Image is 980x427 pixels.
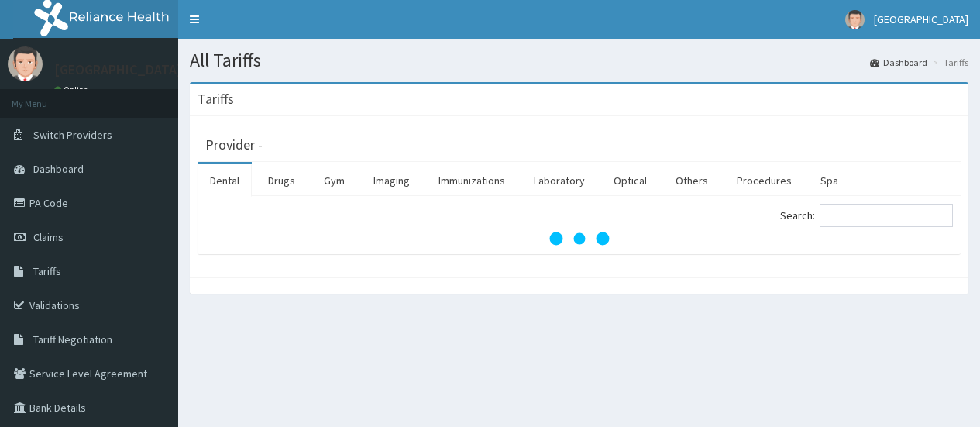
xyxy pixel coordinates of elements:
[820,204,953,227] input: Search:
[780,204,953,227] label: Search:
[33,230,64,244] span: Claims
[845,10,865,29] img: User Image
[521,164,597,197] a: Laboratory
[33,162,84,176] span: Dashboard
[548,208,610,270] svg: audio-loading
[8,46,43,81] img: User Image
[663,164,720,197] a: Others
[808,164,851,197] a: Spa
[54,63,182,77] p: [GEOGRAPHIC_DATA]
[205,138,263,152] h3: Provider -
[33,264,61,278] span: Tariffs
[874,12,968,26] span: [GEOGRAPHIC_DATA]
[724,164,804,197] a: Procedures
[198,164,252,197] a: Dental
[870,56,927,69] a: Dashboard
[311,164,357,197] a: Gym
[33,128,112,142] span: Switch Providers
[190,50,968,71] h1: All Tariffs
[198,92,234,106] h3: Tariffs
[33,332,112,346] span: Tariff Negotiation
[256,164,308,197] a: Drugs
[361,164,422,197] a: Imaging
[426,164,518,197] a: Immunizations
[601,164,659,197] a: Optical
[929,56,968,69] li: Tariffs
[54,84,91,95] a: Online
